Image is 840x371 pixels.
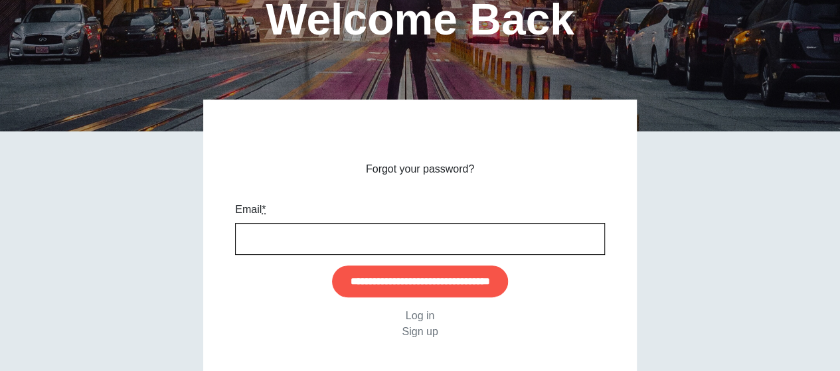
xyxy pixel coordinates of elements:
[406,310,435,321] a: Log in
[402,326,438,337] a: Sign up
[235,163,605,175] h2: Forgot your password?
[262,204,266,215] abbr: required
[235,202,266,218] label: Email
